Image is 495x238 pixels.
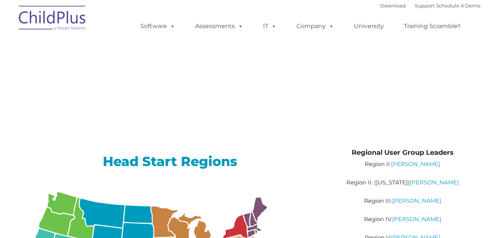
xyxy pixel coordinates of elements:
img: ChildPlus by Procare Solutions [15,0,90,38]
a: Software [133,19,183,34]
a: Download [380,3,406,9]
font: | [380,3,480,9]
p: Region IV: [331,215,474,224]
a: [PERSON_NAME] [410,179,459,186]
p: Region III: [331,196,474,205]
a: Training Scramble!! [396,19,468,34]
a: [PERSON_NAME] [392,216,441,223]
a: Support [415,3,435,9]
a: University [346,19,391,34]
h4: Regional User Group Leaders [331,147,474,158]
a: [PERSON_NAME] [391,160,440,168]
p: Region II: ([US_STATE]) [331,178,474,187]
a: [PERSON_NAME] [392,197,441,204]
a: Schedule A Demo [436,3,480,9]
h2: Head Start Regions [21,153,320,170]
a: Assessments [188,19,251,34]
a: IT [256,19,284,34]
p: Region II: [331,160,474,169]
a: Company [289,19,342,34]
